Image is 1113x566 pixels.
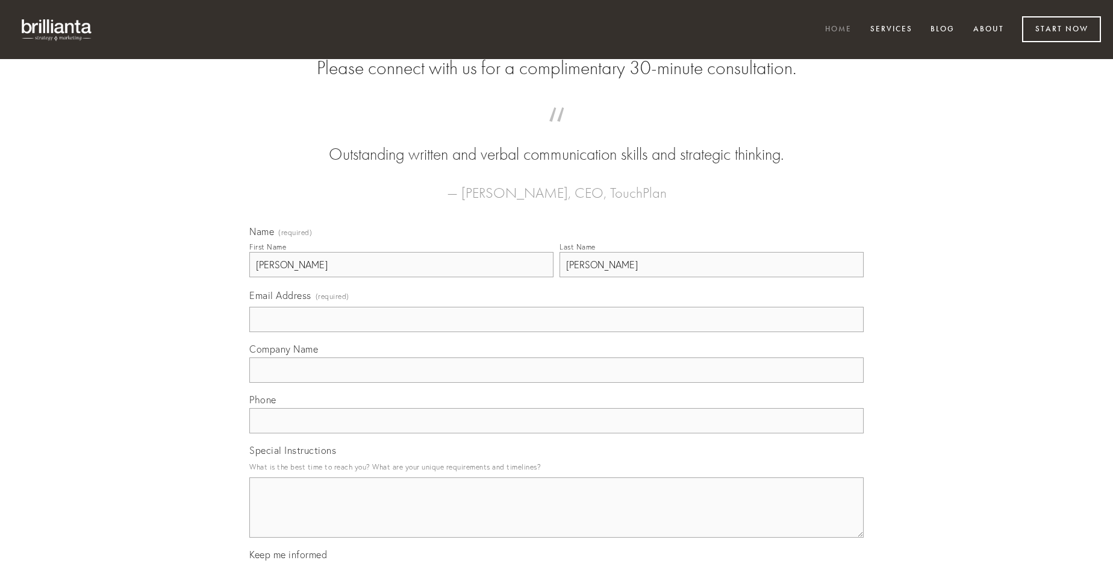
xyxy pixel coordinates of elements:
[249,459,864,475] p: What is the best time to reach you? What are your unique requirements and timelines?
[249,242,286,251] div: First Name
[316,288,349,304] span: (required)
[249,225,274,237] span: Name
[249,394,276,406] span: Phone
[249,444,336,456] span: Special Instructions
[249,343,318,355] span: Company Name
[12,12,102,47] img: brillianta - research, strategy, marketing
[269,119,844,143] span: “
[862,20,920,40] a: Services
[817,20,859,40] a: Home
[560,242,596,251] div: Last Name
[249,289,311,301] span: Email Address
[249,57,864,80] h2: Please connect with us for a complimentary 30-minute consultation.
[278,229,312,236] span: (required)
[923,20,962,40] a: Blog
[249,549,327,561] span: Keep me informed
[1022,16,1101,42] a: Start Now
[269,119,844,166] blockquote: Outstanding written and verbal communication skills and strategic thinking.
[965,20,1012,40] a: About
[269,166,844,205] figcaption: — [PERSON_NAME], CEO, TouchPlan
